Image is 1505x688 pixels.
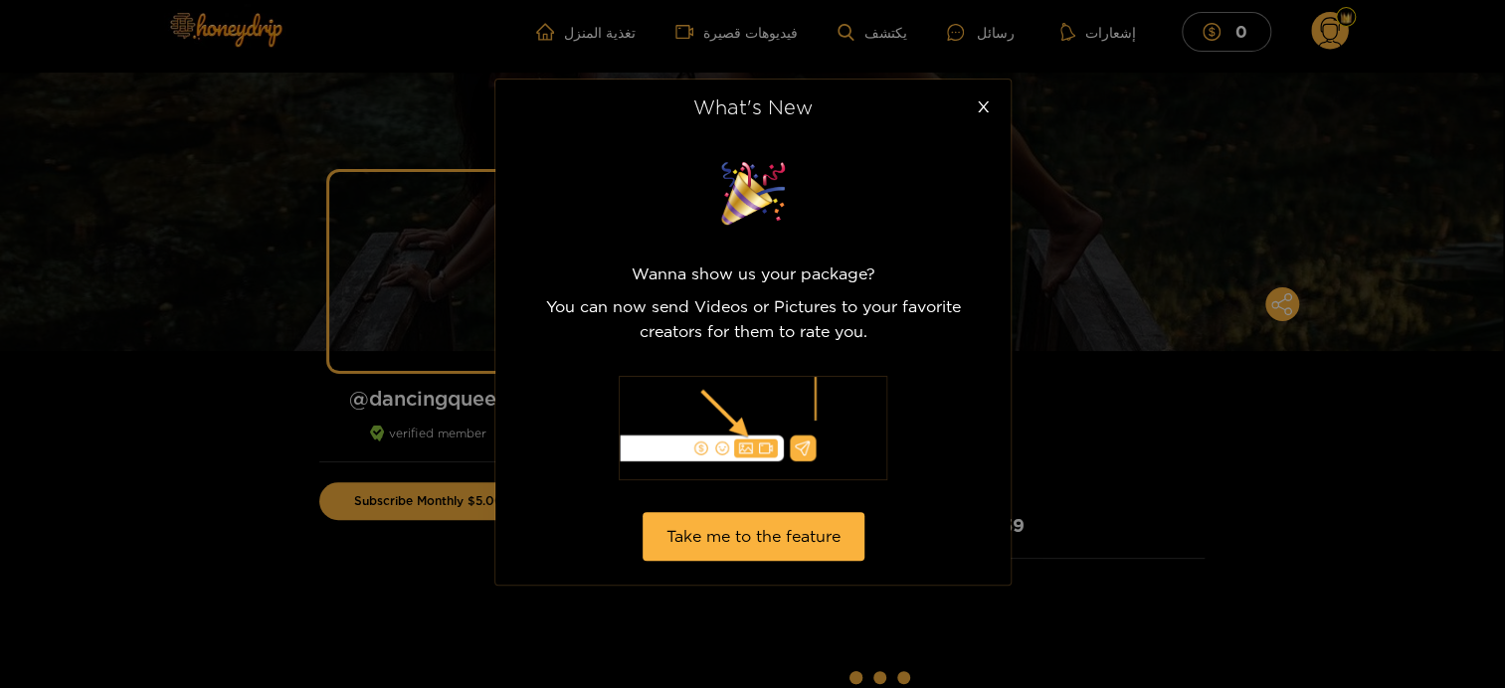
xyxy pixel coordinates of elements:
button: Close [955,80,1011,135]
div: What's New [519,95,987,117]
span: close [975,99,990,114]
img: surprise image [703,157,803,230]
img: illustration [619,376,887,480]
p: You can now send Videos or Pictures to your favorite creators for them to rate you. [519,294,987,344]
p: Wanna show us your package? [519,260,987,285]
button: Take me to the feature [642,512,863,561]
